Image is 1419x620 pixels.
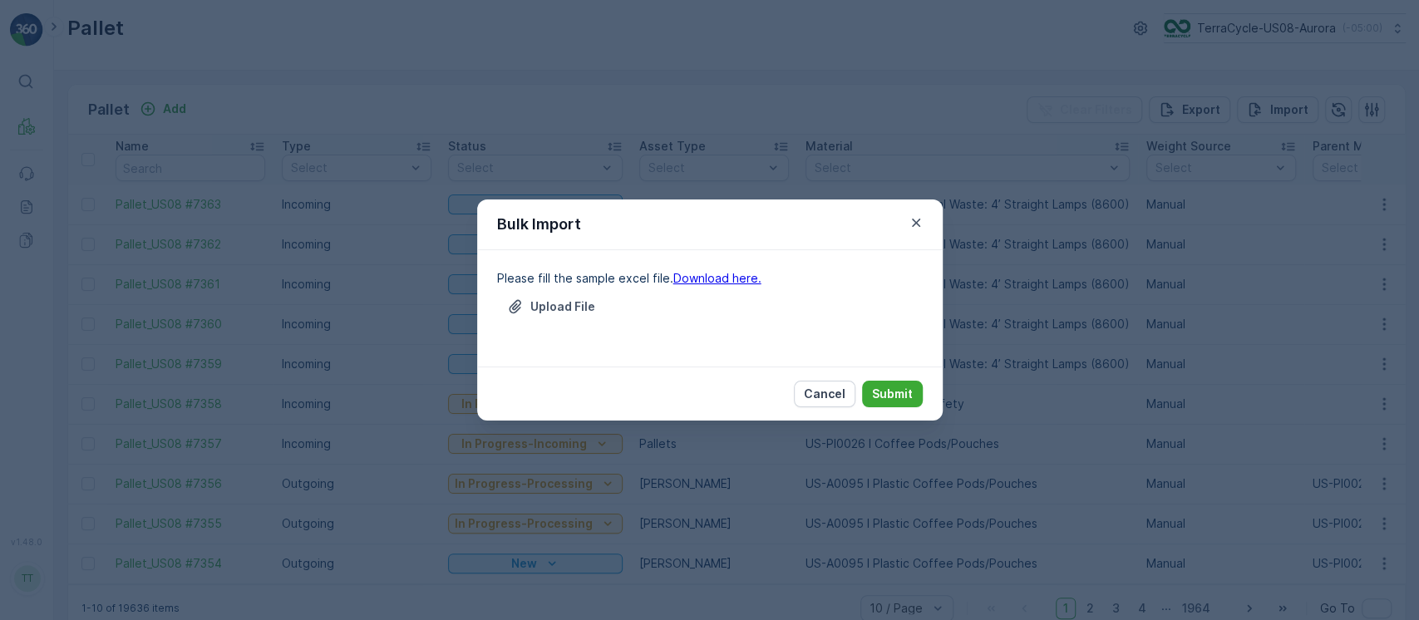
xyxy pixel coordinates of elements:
p: Upload File [530,298,595,315]
p: Cancel [804,386,845,402]
button: Upload File [497,293,605,320]
p: Please fill the sample excel file. [497,270,923,287]
button: Cancel [794,381,855,407]
p: Submit [872,386,913,402]
p: Bulk Import [497,213,581,236]
a: Download here. [673,271,761,285]
button: Submit [862,381,923,407]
